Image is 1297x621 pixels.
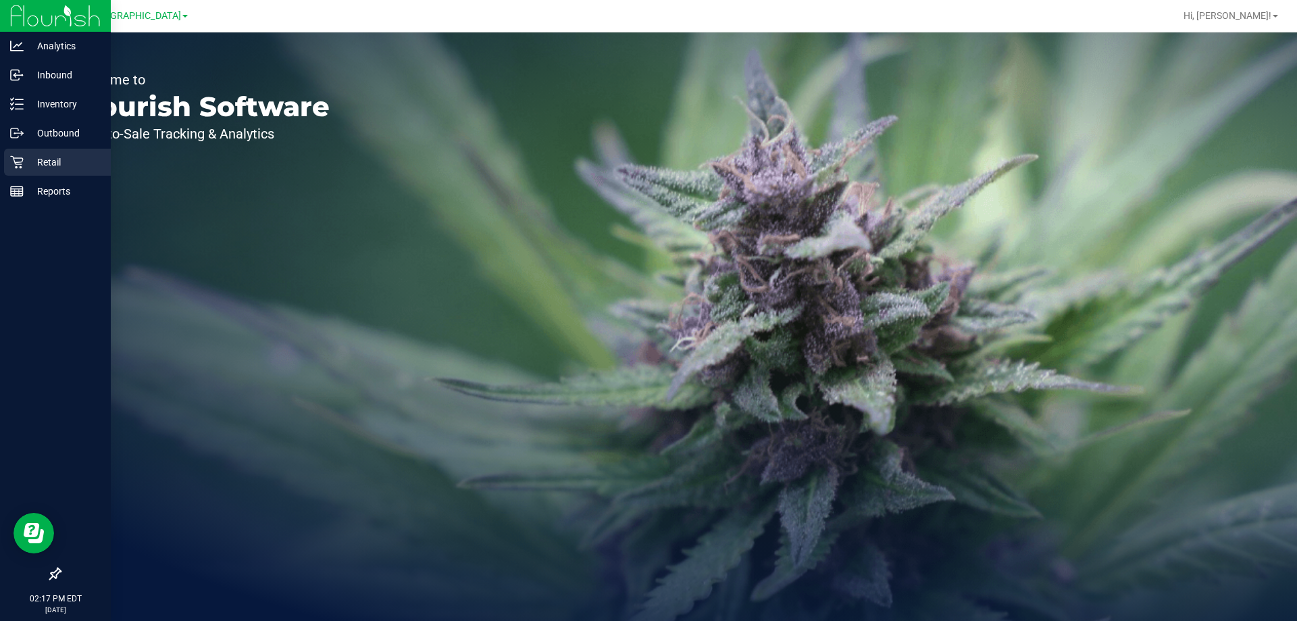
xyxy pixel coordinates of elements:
[6,593,105,605] p: 02:17 PM EDT
[88,10,181,22] span: [GEOGRAPHIC_DATA]
[73,127,330,141] p: Seed-to-Sale Tracking & Analytics
[73,93,330,120] p: Flourish Software
[10,39,24,53] inline-svg: Analytics
[10,155,24,169] inline-svg: Retail
[10,184,24,198] inline-svg: Reports
[6,605,105,615] p: [DATE]
[24,38,105,54] p: Analytics
[1184,10,1271,21] span: Hi, [PERSON_NAME]!
[10,97,24,111] inline-svg: Inventory
[24,96,105,112] p: Inventory
[24,125,105,141] p: Outbound
[24,154,105,170] p: Retail
[24,183,105,199] p: Reports
[10,68,24,82] inline-svg: Inbound
[73,73,330,86] p: Welcome to
[14,513,54,553] iframe: Resource center
[24,67,105,83] p: Inbound
[10,126,24,140] inline-svg: Outbound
